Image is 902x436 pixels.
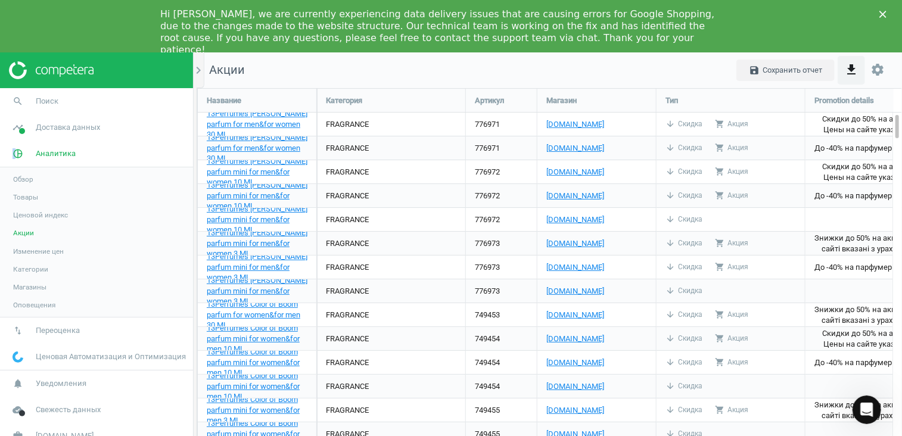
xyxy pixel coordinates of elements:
a: 13Perfumes [PERSON_NAME] parfum mini for men&for women 10 ML [207,156,307,188]
a: 13Perfumes [PERSON_NAME] parfum mini for men&for women 3 ML [207,275,307,307]
span: Тип [665,95,678,106]
div: Скидка [665,310,702,320]
i: cloud_done [7,398,29,421]
a: [DOMAIN_NAME] [546,191,647,201]
i: arrow_downward [665,143,675,152]
div: Скидка [665,167,702,177]
span: 13Perfumes [PERSON_NAME] parfum mini for men&for women 10 ML [207,180,307,211]
span: Категории [13,264,48,274]
div: 749454 [466,351,537,374]
div: FRAGRANCE [326,310,369,320]
a: [DOMAIN_NAME] [546,238,647,249]
span: Акции [197,62,245,79]
div: FRAGRANCE [326,167,369,177]
div: 749455 [466,398,537,422]
div: Акция [715,405,748,415]
span: 13Perfumes [PERSON_NAME] parfum mini for men&for women 10 ML [207,204,307,235]
a: [DOMAIN_NAME] [546,405,647,416]
div: 776973 [466,256,537,279]
div: Акция [715,191,748,201]
div: FRAGRANCE [326,214,369,225]
span: Ценовая Автоматизация и Оптимизация [36,351,186,362]
a: [DOMAIN_NAME] [546,119,647,130]
span: Товары [13,192,38,202]
div: Акция [715,262,748,272]
span: 13Perfumes [PERSON_NAME] parfum mini for men&for women 3 ML [207,228,307,259]
iframe: Intercom live chat [853,395,881,424]
div: Скидка [665,286,702,296]
span: Переоценка [36,325,80,336]
div: 749454 [466,327,537,350]
a: 13Perfumes Color of Boom parfum for women&for men 30 ML [207,299,307,331]
i: arrow_downward [665,286,675,295]
div: Скидка [665,119,702,129]
div: 776972 [466,208,537,231]
i: get_app [844,63,859,77]
span: 13Perfumes [PERSON_NAME] parfum for men&for women 30 ML [207,109,307,139]
i: search [7,90,29,113]
div: Скидка [665,357,702,368]
i: arrow_downward [665,334,675,343]
span: Уведомления [36,378,86,389]
span: 13Perfumes [PERSON_NAME] parfum for men&for women 30 ML [207,133,307,163]
div: Скидка [665,405,702,415]
a: [DOMAIN_NAME] [546,357,647,368]
i: shopping_cart [715,262,724,272]
div: FRAGRANCE [326,286,369,297]
i: pie_chart_outlined [7,142,29,165]
div: 749453 [466,303,537,326]
span: Доставка данных [36,122,100,133]
i: arrow_downward [665,238,675,248]
button: get_app [838,56,865,84]
div: Акция [715,334,748,344]
div: Акция [715,119,748,129]
a: 13Perfumes Color of Boom parfum mini for women&for men 3 ML [207,394,307,426]
i: arrow_downward [665,405,675,415]
i: arrow_downward [665,262,675,272]
i: shopping_cart [715,310,724,319]
div: Скидка [665,143,702,153]
i: shopping_cart [715,334,724,343]
div: 776973 [466,232,537,255]
i: arrow_downward [665,167,675,176]
i: shopping_cart [715,238,724,248]
div: 776972 [466,184,537,207]
div: FRAGRANCE [326,405,369,416]
i: arrow_downward [665,310,675,319]
span: 13Perfumes [PERSON_NAME] parfum mini for men&for women 3 ML [207,252,307,282]
a: 13Perfumes [PERSON_NAME] parfum mini for men&for women 3 ML [207,251,307,284]
i: shopping_cart [715,357,724,367]
i: save [749,65,760,76]
div: Close [879,11,891,18]
i: shopping_cart [715,405,724,415]
span: Изменение цен [13,247,64,256]
a: [DOMAIN_NAME] [546,381,647,392]
div: Акция [715,310,748,320]
span: 13Perfumes [PERSON_NAME] parfum mini for men&for women 3 ML [207,276,307,306]
button: saveСохранить отчет [736,60,835,81]
div: FRAGRANCE [326,334,369,344]
a: [DOMAIN_NAME] [546,262,647,273]
div: Hi [PERSON_NAME], we are currently experiencing data delivery issues that are causing errors for ... [160,8,723,56]
a: 13Perfumes Color of Boom parfum mini for women&for men 10 ML [207,323,307,355]
i: shopping_cart [715,167,724,176]
div: FRAGRANCE [326,262,369,273]
span: 13Perfumes Color of Boom parfum for women&for men 30 ML [207,300,300,330]
i: swap_vert [7,319,29,342]
a: [DOMAIN_NAME] [546,143,647,154]
span: Магазин [546,95,577,106]
span: 13Perfumes Color of Boom parfum mini for women&for men 10 ML [207,371,300,401]
div: FRAGRANCE [326,119,369,130]
a: 13Perfumes [PERSON_NAME] parfum mini for men&for women 3 ML [207,228,307,260]
span: Акции [13,228,34,238]
span: Аналитика [36,148,76,159]
div: Акция [715,357,748,368]
a: 13Perfumes [PERSON_NAME] parfum mini for men&for women 10 ML [207,180,307,212]
div: FRAGRANCE [326,357,369,368]
span: Артикул [475,95,504,106]
span: Ценовой индекс [13,210,68,220]
span: Свежесть данных [36,404,101,415]
a: [DOMAIN_NAME] [546,286,647,297]
span: 13Perfumes Color of Boom parfum mini for women&for men 3 ML [207,395,300,425]
i: arrow_downward [665,119,675,129]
